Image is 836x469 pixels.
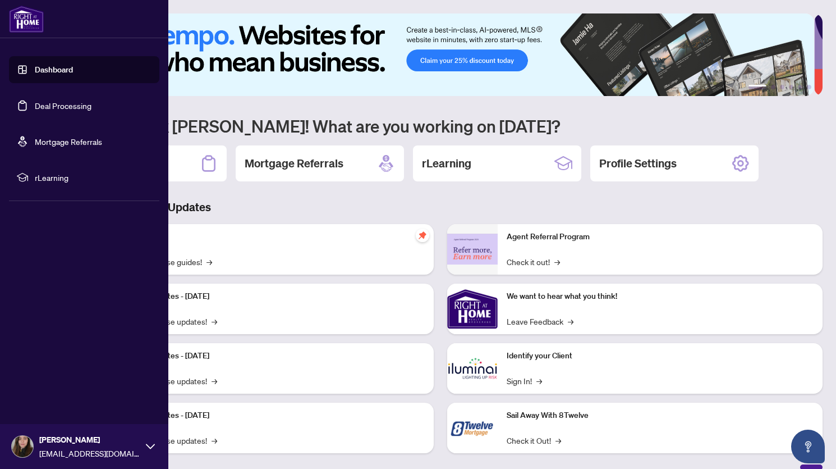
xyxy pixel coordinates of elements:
span: pushpin [416,229,429,242]
button: 1 [748,85,766,89]
button: 4 [789,85,793,89]
p: Platform Updates - [DATE] [118,350,425,362]
h1: Welcome back [PERSON_NAME]! What are you working on [DATE]? [58,115,823,136]
a: Check it Out!→ [507,434,561,447]
img: We want to hear what you think! [447,284,498,334]
span: → [212,434,217,447]
p: We want to hear what you think! [507,290,814,303]
a: Sign In!→ [507,375,542,387]
span: → [212,315,217,327]
h3: Brokerage & Industry Updates [58,199,823,215]
h2: Profile Settings [599,156,677,171]
a: Mortgage Referrals [35,136,102,147]
span: → [206,256,212,268]
span: rLearning [35,171,151,184]
button: 6 [807,85,811,89]
button: Open asap [791,430,825,463]
p: Agent Referral Program [507,231,814,243]
button: 3 [780,85,784,89]
p: Sail Away With 8Twelve [507,409,814,422]
img: Agent Referral Program [447,234,498,265]
a: Deal Processing [35,101,91,111]
span: [PERSON_NAME] [39,434,140,446]
a: Check it out!→ [507,256,560,268]
p: Self-Help [118,231,425,243]
span: → [554,256,560,268]
span: [EMAIL_ADDRESS][DOMAIN_NAME] [39,447,140,459]
h2: rLearning [422,156,471,171]
a: Dashboard [35,65,73,75]
img: Sail Away With 8Twelve [447,403,498,453]
img: logo [9,6,44,33]
span: → [212,375,217,387]
img: Slide 0 [58,13,814,96]
button: 2 [771,85,775,89]
button: 5 [798,85,802,89]
h2: Mortgage Referrals [245,156,343,171]
p: Platform Updates - [DATE] [118,409,425,422]
p: Platform Updates - [DATE] [118,290,425,303]
span: → [536,375,542,387]
img: Identify your Client [447,343,498,394]
span: → [568,315,573,327]
img: Profile Icon [12,436,33,457]
p: Identify your Client [507,350,814,362]
span: → [555,434,561,447]
a: Leave Feedback→ [507,315,573,327]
